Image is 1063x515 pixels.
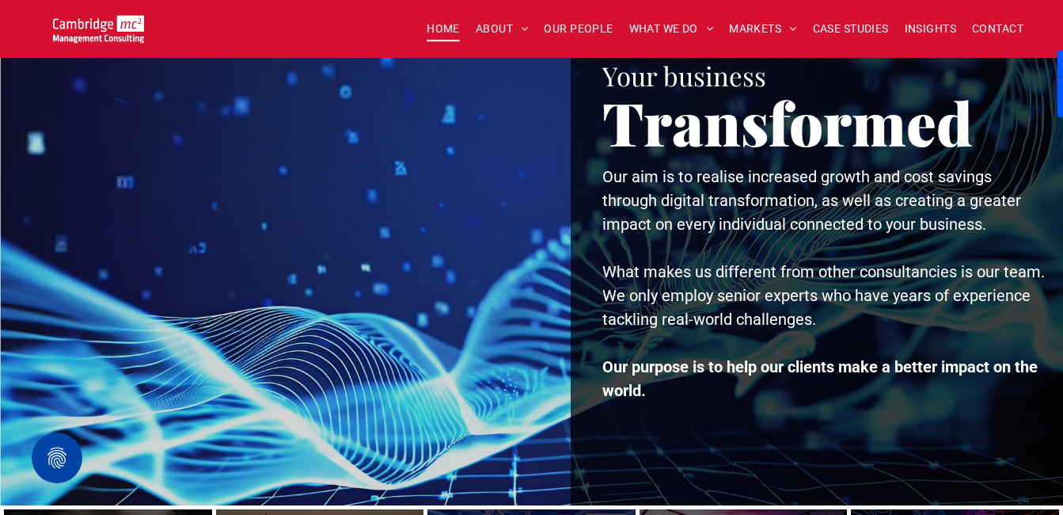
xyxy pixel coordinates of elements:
a: ABOUT [468,17,537,41]
span: Our aim is to realise increased growth and cost savings through digital transformation, as well a... [602,167,1021,234]
a: OUR PEOPLE [536,17,621,41]
a: Your Business Transformed | Cambridge Management Consulting [53,17,144,34]
span: Your business [602,58,766,93]
span: Transformed [602,82,973,162]
span: What makes us different from other consultancies is our team. We only employ senior experts who h... [602,262,1045,329]
img: Go to Homepage [53,15,144,44]
a: INSIGHTS [897,17,964,41]
a: CASE STUDIES [805,17,897,41]
a: WHAT WE DO [621,17,722,41]
a: CONTACT [964,17,1031,41]
a: MARKETS [721,17,804,41]
a: HOME [419,17,468,41]
strong: Our purpose is to help our clients make a better impact on the world. [602,357,1038,400]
